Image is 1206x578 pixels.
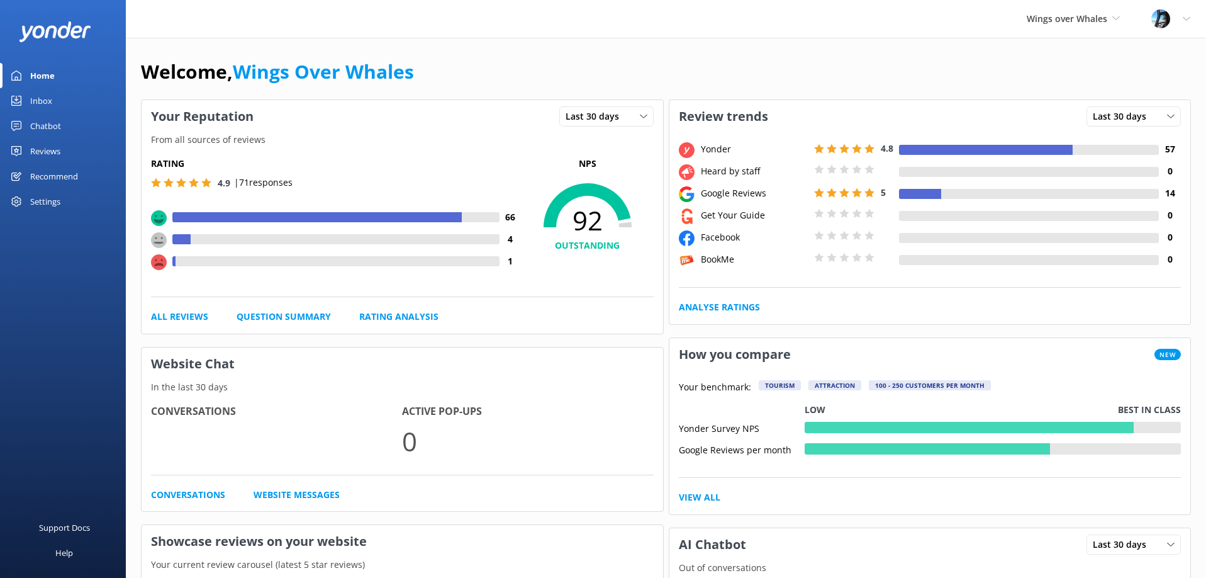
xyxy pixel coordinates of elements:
[151,404,402,420] h4: Conversations
[359,310,438,324] a: Rating Analysis
[142,380,663,394] p: In the last 30 days
[142,348,663,380] h3: Website Chat
[698,252,811,266] div: BookMe
[698,164,811,178] div: Heard by staff
[30,88,52,113] div: Inbox
[142,525,663,558] h3: Showcase reviews on your website
[679,300,760,314] a: Analyse Ratings
[500,232,522,246] h4: 4
[808,380,861,390] div: Attraction
[500,210,522,224] h4: 66
[698,208,811,222] div: Get Your Guide
[698,142,811,156] div: Yonder
[1093,538,1154,552] span: Last 30 days
[142,100,263,133] h3: Your Reputation
[522,157,654,171] p: NPS
[151,488,225,502] a: Conversations
[698,230,811,244] div: Facebook
[679,380,751,395] p: Your benchmark:
[679,422,805,433] div: Yonder Survey NPS
[679,490,720,504] a: View All
[142,558,663,572] p: Your current review carousel (latest 5 star reviews)
[500,254,522,268] h4: 1
[233,59,414,84] a: Wings Over Whales
[522,239,654,252] h4: OUTSTANDING
[30,164,78,189] div: Recommend
[218,177,230,189] span: 4.9
[19,21,91,42] img: yonder-white-logo.png
[30,63,55,88] div: Home
[1159,230,1181,244] h4: 0
[1159,208,1181,222] h4: 0
[1118,403,1181,417] p: Best in class
[522,205,654,236] span: 92
[669,338,800,371] h3: How you compare
[669,561,1191,575] p: Out of conversations
[30,113,61,139] div: Chatbot
[254,488,340,502] a: Website Messages
[55,540,73,565] div: Help
[141,57,414,87] h1: Welcome,
[679,443,805,455] div: Google Reviews per month
[237,310,331,324] a: Question Summary
[151,310,208,324] a: All Reviews
[30,139,60,164] div: Reviews
[1154,349,1181,360] span: New
[669,100,778,133] h3: Review trends
[1027,13,1107,25] span: Wings over Whales
[151,157,522,171] h5: Rating
[402,420,653,462] p: 0
[881,142,893,154] span: 4.8
[402,404,653,420] h4: Active Pop-ups
[1159,252,1181,266] h4: 0
[759,380,801,390] div: Tourism
[1159,186,1181,200] h4: 14
[1151,9,1170,28] img: 145-1635463833.jpg
[39,515,90,540] div: Support Docs
[869,380,991,390] div: 100 - 250 customers per month
[566,110,627,123] span: Last 30 days
[30,189,60,214] div: Settings
[698,186,811,200] div: Google Reviews
[805,403,825,417] p: Low
[669,528,756,561] h3: AI Chatbot
[234,176,293,190] p: | 71 responses
[881,186,886,198] span: 5
[1159,164,1181,178] h4: 0
[142,133,663,147] p: From all sources of reviews
[1159,142,1181,156] h4: 57
[1093,110,1154,123] span: Last 30 days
